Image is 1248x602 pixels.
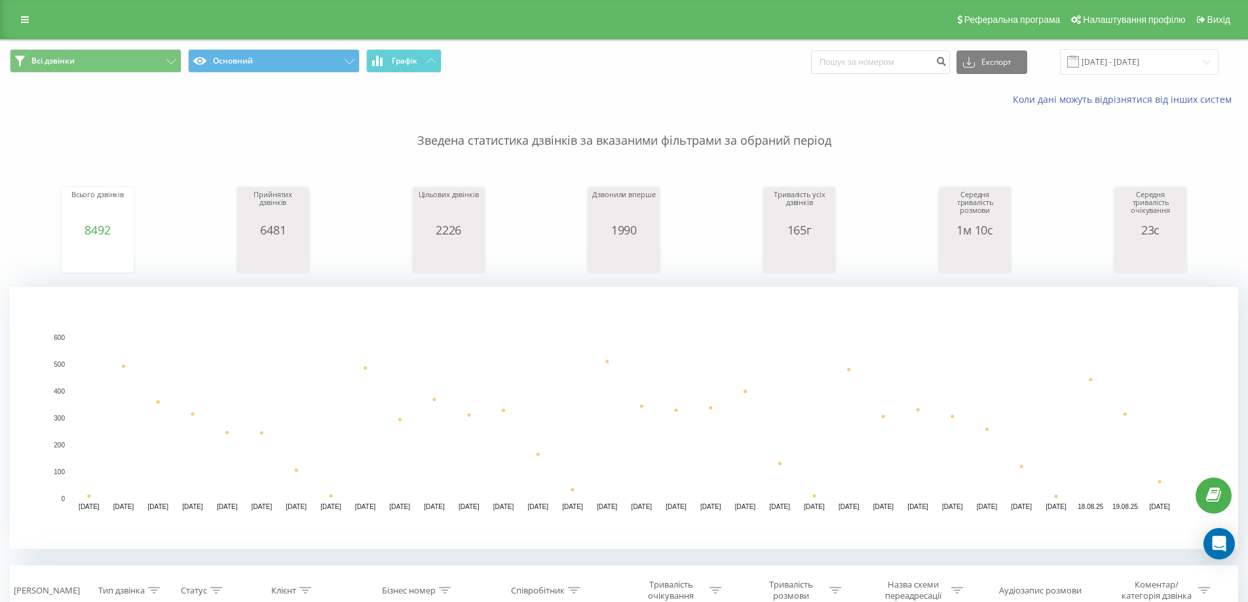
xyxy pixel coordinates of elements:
div: Середня тривалість очікування [1118,191,1183,223]
text: [DATE] [182,503,203,510]
text: [DATE] [79,503,100,510]
div: Тривалість усіх дзвінків [766,191,832,223]
div: Середня тривалість розмови [942,191,1008,223]
text: [DATE] [1012,503,1032,510]
text: [DATE] [459,503,480,510]
text: [DATE] [1149,503,1170,510]
text: [DATE] [390,503,411,510]
button: Всі дзвінки [10,49,181,73]
text: [DATE] [527,503,548,510]
svg: A chart. [766,236,832,276]
text: [DATE] [597,503,618,510]
svg: A chart. [65,236,130,276]
text: [DATE] [977,503,998,510]
text: [DATE] [942,503,963,510]
text: [DATE] [562,503,583,510]
button: Основний [188,49,360,73]
svg: A chart. [591,236,656,276]
svg: A chart. [10,287,1238,549]
text: [DATE] [113,503,134,510]
text: [DATE] [735,503,756,510]
div: 6481 [240,223,306,236]
span: Всі дзвінки [31,56,75,66]
div: Дзвонили вперше [591,191,656,223]
text: [DATE] [217,503,238,510]
div: Тип дзвінка [98,585,145,596]
p: Зведена статистика дзвінків за вказаними фільтрами за обраний період [10,106,1238,149]
div: 1990 [591,223,656,236]
div: Цільових дзвінків [416,191,482,223]
text: 100 [54,468,65,476]
text: [DATE] [355,503,376,510]
button: Експорт [956,50,1027,74]
div: Тривалість очікування [636,579,706,601]
text: [DATE] [907,503,928,510]
text: [DATE] [1046,503,1067,510]
text: 200 [54,442,65,449]
a: Коли дані можуть відрізнятися вiд інших систем [1013,93,1238,105]
div: 165г [766,223,832,236]
text: [DATE] [873,503,894,510]
text: [DATE] [493,503,514,510]
text: [DATE] [252,503,273,510]
text: [DATE] [286,503,307,510]
text: 600 [54,334,65,341]
button: Графік [366,49,442,73]
span: Налаштування профілю [1083,14,1185,25]
div: Прийнятих дзвінків [240,191,306,223]
span: Вихід [1207,14,1230,25]
div: 8492 [65,223,130,236]
text: [DATE] [666,503,687,510]
div: Клієнт [271,585,296,596]
div: Співробітник [511,585,565,596]
input: Пошук за номером [811,50,950,74]
div: Статус [181,585,207,596]
div: Всього дзвінків [65,191,130,223]
text: [DATE] [839,503,860,510]
text: 400 [54,388,65,395]
div: [PERSON_NAME] [14,585,80,596]
text: [DATE] [424,503,445,510]
div: Open Intercom Messenger [1203,528,1235,559]
div: Назва схеми переадресації [878,579,948,601]
svg: A chart. [1118,236,1183,276]
span: Реферальна програма [964,14,1061,25]
svg: A chart. [416,236,482,276]
text: 0 [61,495,65,502]
span: Графік [392,56,417,66]
text: [DATE] [632,503,652,510]
div: 1м 10с [942,223,1008,236]
svg: A chart. [942,236,1008,276]
text: [DATE] [804,503,825,510]
div: Коментар/категорія дзвінка [1118,579,1195,601]
text: 500 [54,361,65,368]
text: 19.08.25 [1112,503,1138,510]
text: [DATE] [769,503,790,510]
text: 300 [54,415,65,422]
div: 2226 [416,223,482,236]
svg: A chart. [240,236,306,276]
text: [DATE] [148,503,169,510]
text: [DATE] [700,503,721,510]
div: Аудіозапис розмови [999,585,1082,596]
text: [DATE] [320,503,341,510]
div: 23с [1118,223,1183,236]
text: 18.08.25 [1078,503,1103,510]
div: Бізнес номер [382,585,436,596]
div: Тривалість розмови [756,579,826,601]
